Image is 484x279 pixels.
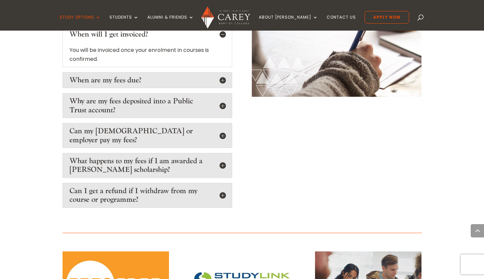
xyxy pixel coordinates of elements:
a: Study Options [60,15,101,31]
a: About [PERSON_NAME] [259,15,318,31]
h5: Can I get a refund if I withdraw from my course or programme? [70,187,225,204]
a: Alumni & Friends [147,15,194,31]
h5: When will I get invoiced? [70,30,225,39]
h5: Why are my fees deposited into a Public Trust account? [70,97,225,114]
a: Apply Now [365,11,409,24]
h5: When are my fees due? [70,76,225,84]
h5: What happens to my fees if I am awarded a [PERSON_NAME] scholarship? [70,157,225,174]
a: Students [109,15,139,31]
img: Carey Baptist College [201,6,250,29]
a: Contact Us [327,15,356,31]
h5: Can my [DEMOGRAPHIC_DATA] or employer pay my fees? [70,127,225,144]
p: You will be invoiced once your enrolment in courses is confirmed. [70,46,225,64]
